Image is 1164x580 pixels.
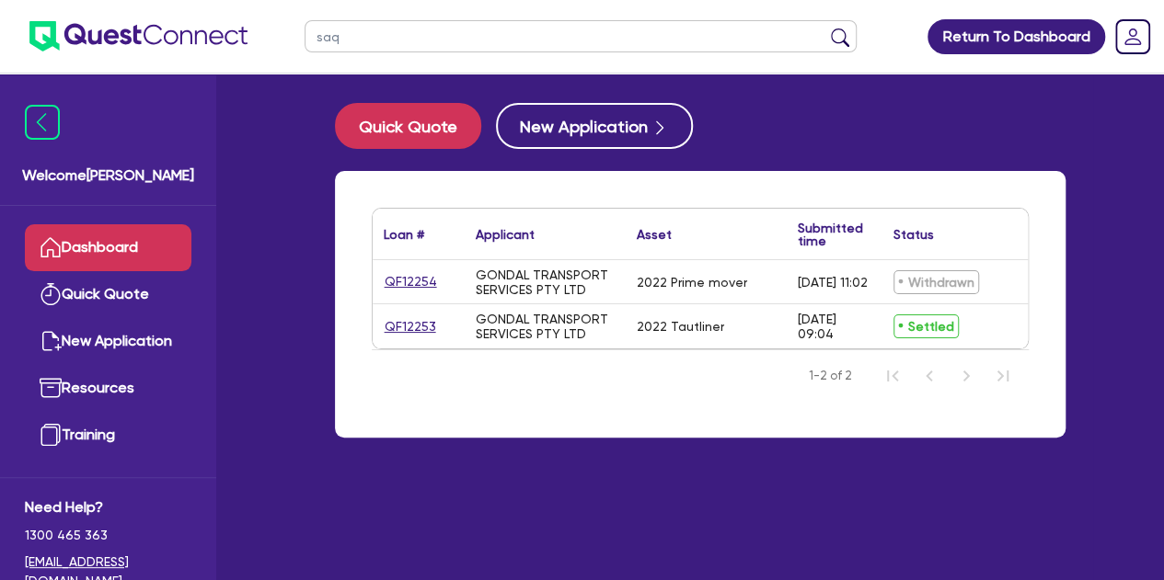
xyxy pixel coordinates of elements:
img: quest-connect-logo-blue [29,21,248,51]
button: Previous Page [911,358,948,394]
div: Loan # [384,228,424,241]
span: Welcome [PERSON_NAME] [22,165,194,187]
img: resources [40,377,62,399]
div: Status [893,228,934,241]
a: QF12254 [384,271,438,292]
div: GONDAL TRANSPORT SERVICES PTY LTD [476,267,615,297]
img: new-application [40,330,62,352]
a: Dashboard [25,224,191,271]
a: Return To Dashboard [928,19,1105,54]
div: [DATE] 11:02 [798,275,868,290]
span: Withdrawn [893,270,979,294]
span: Need Help? [25,496,191,518]
a: QF12253 [384,316,437,337]
a: Dropdown toggle [1109,13,1157,61]
div: 2022 Tautliner [637,319,724,334]
a: Training [25,412,191,459]
button: New Application [496,103,693,149]
span: 1300 465 363 [25,526,191,545]
div: Asset [637,228,672,241]
img: quick-quote [40,283,62,305]
a: Resources [25,365,191,412]
div: [DATE] 09:04 [798,312,871,341]
a: New Application [25,318,191,365]
img: training [40,424,62,446]
div: Submitted time [798,222,863,247]
button: First Page [874,358,911,394]
a: Quick Quote [25,271,191,318]
button: Next Page [948,358,985,394]
input: Search by name, application ID or mobile number... [305,20,857,52]
span: Settled [893,314,959,338]
button: Last Page [985,358,1021,394]
div: Applicant [476,228,535,241]
button: Quick Quote [335,103,481,149]
div: 2022 Prime mover [637,275,747,290]
a: Quick Quote [335,103,496,149]
span: 1-2 of 2 [809,367,852,385]
div: GONDAL TRANSPORT SERVICES PTY LTD [476,312,615,341]
img: icon-menu-close [25,105,60,140]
